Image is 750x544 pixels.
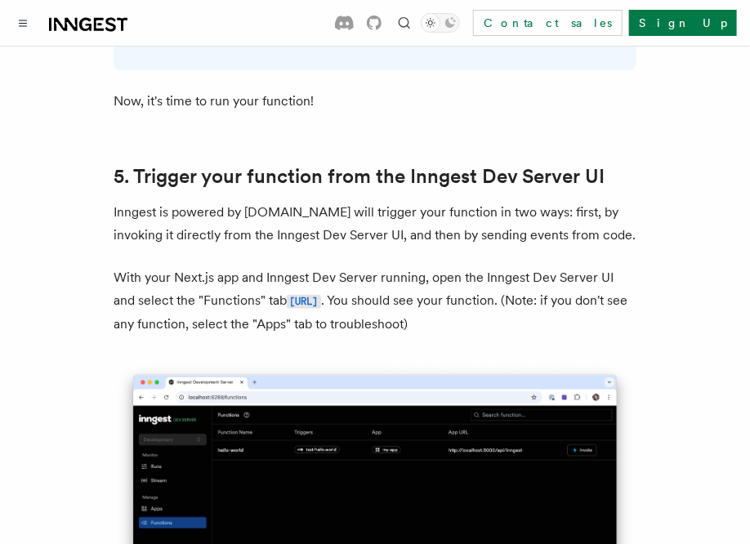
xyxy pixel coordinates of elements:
a: [URL] [287,292,321,308]
button: Find something... [395,13,414,33]
button: Toggle navigation [13,13,33,33]
a: Contact sales [473,10,623,36]
code: [URL] [287,295,321,309]
p: With your Next.js app and Inngest Dev Server running, open the Inngest Dev Server UI and select t... [114,266,636,336]
p: Inngest is powered by [DOMAIN_NAME] will trigger your function in two ways: first, by invoking it... [114,201,636,247]
a: Sign Up [629,10,737,36]
a: 5. Trigger your function from the Inngest Dev Server UI [114,165,605,188]
button: Toggle dark mode [421,13,460,33]
p: Now, it's time to run your function! [114,90,636,113]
